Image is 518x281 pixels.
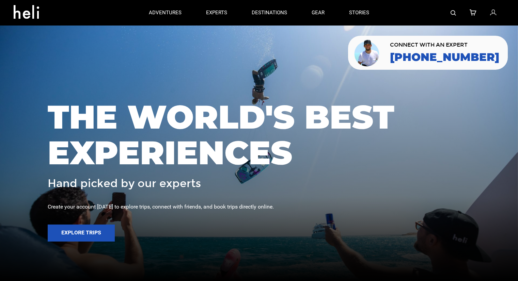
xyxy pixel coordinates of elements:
span: CONNECT WITH AN EXPERT [390,42,499,48]
button: Explore Trips [48,225,115,242]
div: Create your account [DATE] to explore trips, connect with friends, and book trips directly online. [48,203,470,211]
span: Hand picked by our experts [48,178,201,189]
p: adventures [149,9,182,16]
img: contact our team [353,38,381,67]
p: destinations [252,9,287,16]
p: experts [206,9,227,16]
img: search-bar-icon.svg [451,10,456,16]
span: THE WORLD'S BEST EXPERIENCES [48,99,470,171]
a: [PHONE_NUMBER] [390,51,499,63]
